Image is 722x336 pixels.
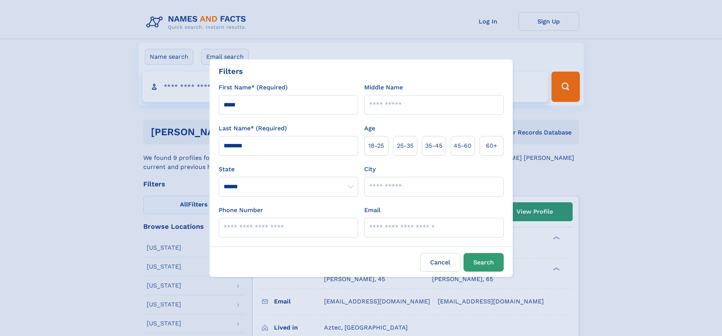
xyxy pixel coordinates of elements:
label: State [219,165,358,174]
label: First Name* (Required) [219,83,288,92]
span: 45‑60 [454,141,471,150]
span: 60+ [486,141,497,150]
label: City [364,165,376,174]
label: Phone Number [219,206,263,215]
label: Middle Name [364,83,403,92]
div: Filters [219,66,243,77]
span: 35‑45 [425,141,442,150]
button: Search [464,253,504,272]
label: Last Name* (Required) [219,124,287,133]
label: Email [364,206,381,215]
label: Age [364,124,375,133]
label: Cancel [420,253,460,272]
span: 25‑35 [397,141,413,150]
span: 18‑25 [368,141,384,150]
